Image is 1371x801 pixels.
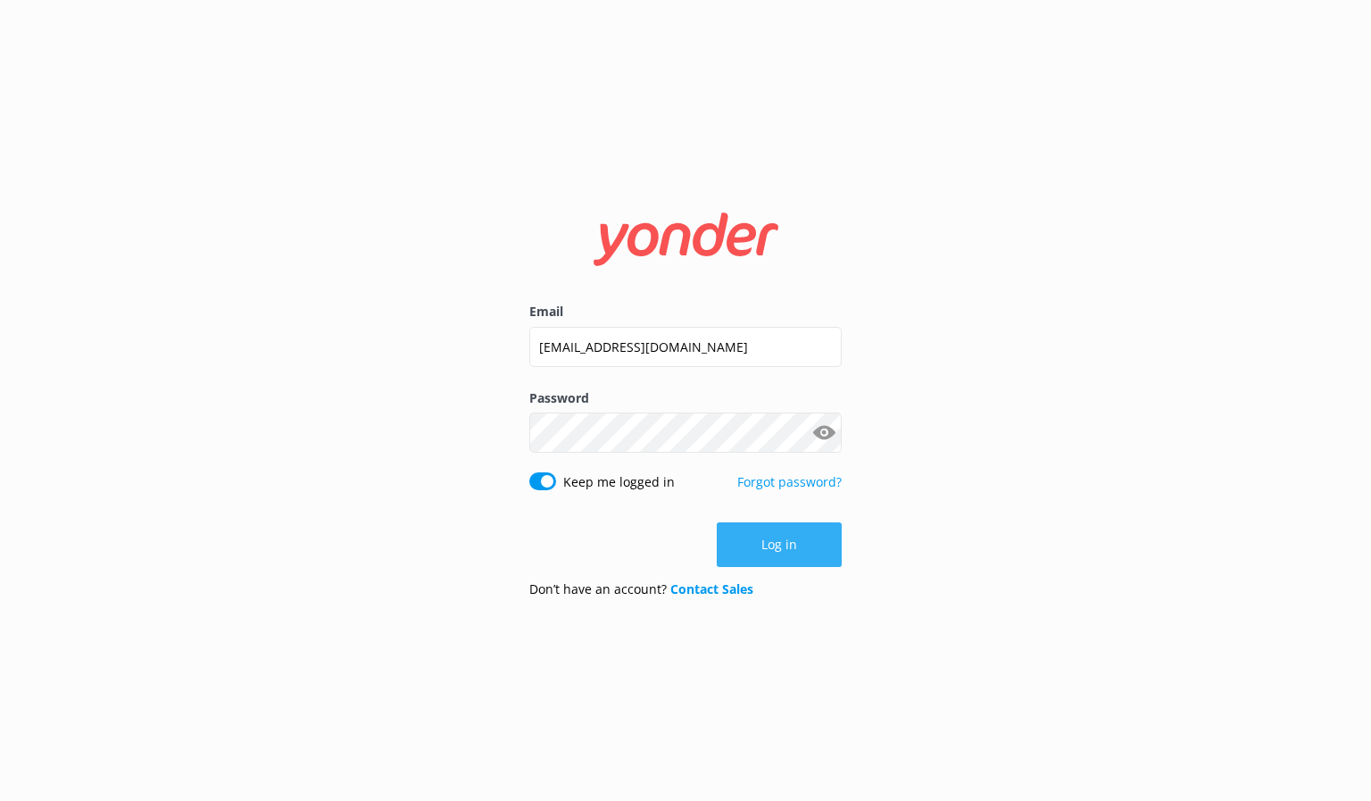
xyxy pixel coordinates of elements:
[806,415,842,451] button: Show password
[717,522,842,567] button: Log in
[529,388,842,408] label: Password
[670,580,753,597] a: Contact Sales
[529,302,842,321] label: Email
[529,580,753,599] p: Don’t have an account?
[563,472,675,492] label: Keep me logged in
[737,473,842,490] a: Forgot password?
[529,327,842,367] input: user@emailaddress.com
